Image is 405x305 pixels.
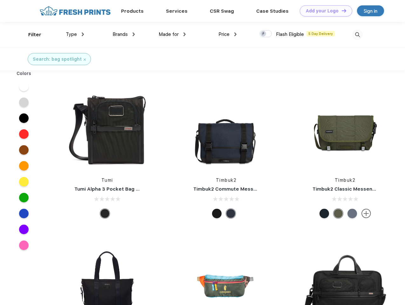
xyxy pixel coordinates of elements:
[113,31,128,37] span: Brands
[212,209,222,218] div: Eco Black
[357,5,384,16] a: Sign in
[33,56,82,63] div: Search: bag spotlight
[100,209,110,218] div: Black
[159,31,179,37] span: Made for
[74,186,149,192] a: Tumi Alpha 3 Pocket Bag Small
[28,31,41,38] div: Filter
[333,209,343,218] div: Eco Army
[121,8,144,14] a: Products
[193,186,278,192] a: Timbuk2 Commute Messenger Bag
[218,31,230,37] span: Price
[12,70,36,77] div: Colors
[216,178,237,183] a: Timbuk2
[226,209,236,218] div: Eco Nautical
[352,30,363,40] img: desktop_search.svg
[303,86,388,171] img: func=resize&h=266
[364,7,377,15] div: Sign in
[183,32,186,36] img: dropdown.png
[306,31,335,37] span: 5 Day Delivery
[101,178,113,183] a: Tumi
[347,209,357,218] div: Eco Lightbeam
[319,209,329,218] div: Eco Monsoon
[306,8,339,14] div: Add your Logo
[361,209,371,218] img: more.svg
[234,32,237,36] img: dropdown.png
[184,86,268,171] img: func=resize&h=266
[342,9,346,12] img: DT
[276,31,304,37] span: Flash Eligible
[66,31,77,37] span: Type
[133,32,135,36] img: dropdown.png
[312,186,391,192] a: Timbuk2 Classic Messenger Bag
[38,5,113,17] img: fo%20logo%202.webp
[84,58,86,61] img: filter_cancel.svg
[65,86,149,171] img: func=resize&h=266
[335,178,356,183] a: Timbuk2
[82,32,84,36] img: dropdown.png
